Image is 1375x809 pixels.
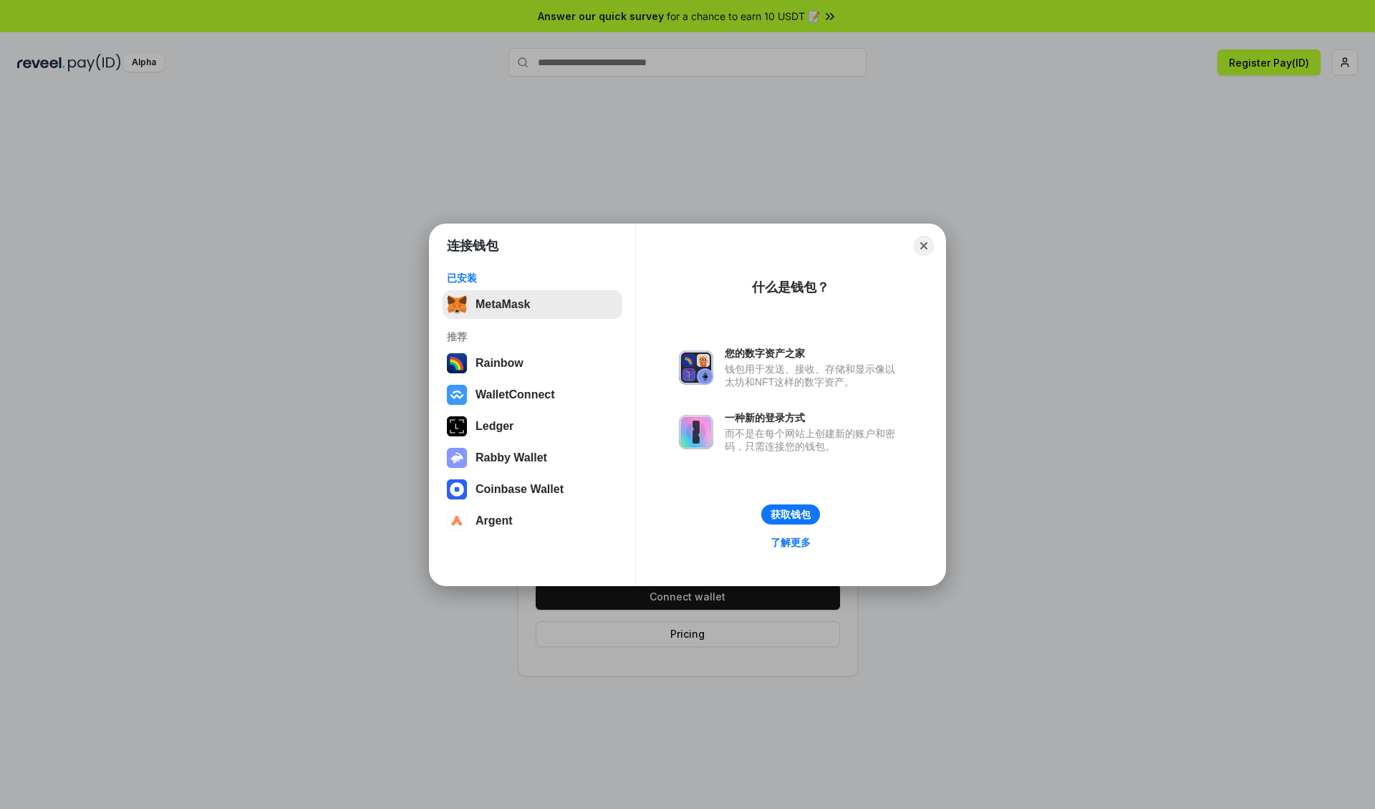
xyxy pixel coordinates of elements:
[679,350,713,385] img: svg+xml,%3Csvg%20xmlns%3D%22http%3A%2F%2Fwww.w3.org%2F2000%2Fsvg%22%20fill%3D%22none%22%20viewBox...
[476,420,513,433] div: Ledger
[761,504,820,525] button: 获取钱包
[771,508,811,521] div: 获取钱包
[476,298,530,311] div: MetaMask
[447,272,618,284] div: 已安装
[725,427,902,453] div: 而不是在每个网站上创建新的账户和密码，只需连接您的钱包。
[447,448,467,468] img: svg+xml,%3Csvg%20xmlns%3D%22http%3A%2F%2Fwww.w3.org%2F2000%2Fsvg%22%20fill%3D%22none%22%20viewBox...
[476,483,564,496] div: Coinbase Wallet
[679,415,713,449] img: svg+xml,%3Csvg%20xmlns%3D%22http%3A%2F%2Fwww.w3.org%2F2000%2Fsvg%22%20fill%3D%22none%22%20viewBox...
[447,511,467,531] img: svg+xml,%3Csvg%20width%3D%2228%22%20height%3D%2228%22%20viewBox%3D%220%200%2028%2028%22%20fill%3D...
[725,363,902,388] div: 钱包用于发送、接收、存储和显示像以太坊和NFT这样的数字资产。
[447,479,467,499] img: svg+xml,%3Csvg%20width%3D%2228%22%20height%3D%2228%22%20viewBox%3D%220%200%2028%2028%22%20fill%3D...
[762,533,819,552] a: 了解更多
[476,388,555,401] div: WalletConnect
[476,357,524,370] div: Rainbow
[447,416,467,436] img: svg+xml,%3Csvg%20xmlns%3D%22http%3A%2F%2Fwww.w3.org%2F2000%2Fsvg%22%20width%3D%2228%22%20height%3...
[443,444,622,472] button: Rabby Wallet
[443,475,622,504] button: Coinbase Wallet
[447,295,467,315] img: svg+xml,%3Csvg%20fill%3D%22none%22%20height%3D%2233%22%20viewBox%3D%220%200%2035%2033%22%20width%...
[476,451,547,464] div: Rabby Wallet
[476,514,513,527] div: Argent
[443,380,622,409] button: WalletConnect
[443,412,622,441] button: Ledger
[447,330,618,343] div: 推荐
[447,385,467,405] img: svg+xml,%3Csvg%20width%3D%2228%22%20height%3D%2228%22%20viewBox%3D%220%200%2028%2028%22%20fill%3D...
[725,411,902,424] div: 一种新的登录方式
[443,349,622,378] button: Rainbow
[752,279,829,296] div: 什么是钱包？
[447,237,498,254] h1: 连接钱包
[771,536,811,549] div: 了解更多
[914,236,934,256] button: Close
[447,353,467,373] img: svg+xml,%3Csvg%20width%3D%22120%22%20height%3D%22120%22%20viewBox%3D%220%200%20120%20120%22%20fil...
[443,507,622,535] button: Argent
[725,347,902,360] div: 您的数字资产之家
[443,290,622,319] button: MetaMask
